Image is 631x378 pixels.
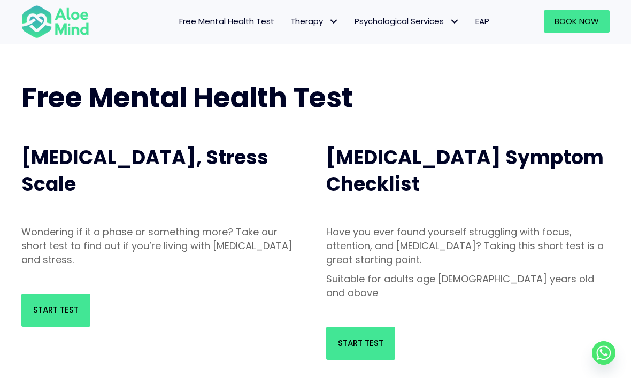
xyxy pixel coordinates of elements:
a: Start Test [326,327,395,360]
span: Free Mental Health Test [21,78,353,117]
span: Start Test [33,304,79,315]
span: Book Now [555,16,599,27]
span: [MEDICAL_DATA] Symptom Checklist [326,144,604,198]
span: Start Test [338,337,383,349]
a: TherapyTherapy: submenu [282,10,347,33]
p: Have you ever found yourself struggling with focus, attention, and [MEDICAL_DATA]? Taking this sh... [326,225,610,267]
span: Therapy [290,16,338,27]
nav: Menu [100,10,497,33]
a: Whatsapp [592,341,615,365]
span: Psychological Services: submenu [447,14,462,29]
span: Psychological Services [355,16,459,27]
a: Free Mental Health Test [171,10,282,33]
a: Book Now [544,10,610,33]
span: [MEDICAL_DATA], Stress Scale [21,144,268,198]
a: Psychological ServicesPsychological Services: submenu [347,10,467,33]
span: Therapy: submenu [326,14,341,29]
span: Free Mental Health Test [179,16,274,27]
img: Aloe mind Logo [21,4,89,38]
a: Start Test [21,294,90,327]
p: Suitable for adults age [DEMOGRAPHIC_DATA] years old and above [326,272,610,300]
p: Wondering if it a phase or something more? Take our short test to find out if you’re living with ... [21,225,305,267]
span: EAP [475,16,489,27]
a: EAP [467,10,497,33]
